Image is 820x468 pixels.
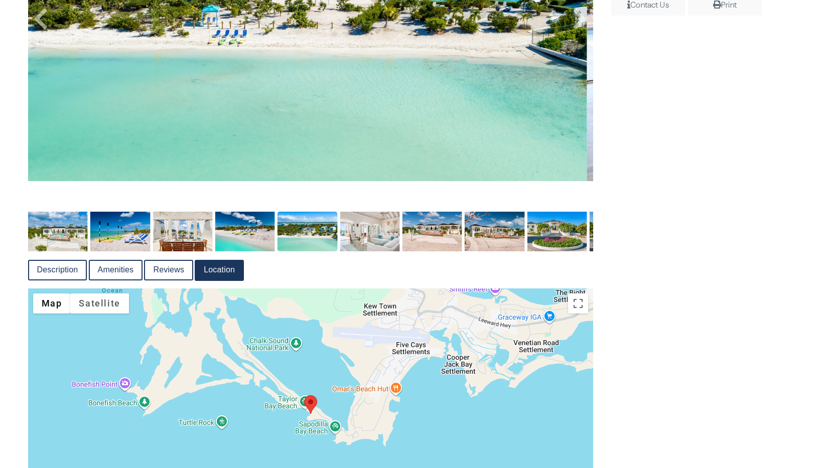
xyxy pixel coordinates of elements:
[278,212,337,252] img: 04649ee2-d7f5-470e-8544-d4617103949c
[153,212,212,252] img: 21c8b9ae-754b-4659-b830-d06ddd1a2d8b
[196,261,243,279] a: Location
[527,212,587,252] img: 04c1cde0-f11e-49a0-a519-83ae39bfb3fc
[33,293,71,314] button: Show street map
[568,293,588,314] button: Toggle fullscreen view
[402,212,462,252] img: f83deaed-b28e-4d53-a74f-01ef78b2c1c7
[70,293,128,314] button: Show satellite imagery
[340,212,399,252] img: 772363fc-4764-43f9-ad7f-17177a8f299e
[90,261,142,279] a: Amenities
[90,212,150,252] img: 0b44862f-edc1-4809-b56f-c99f26df1b84
[145,261,192,279] a: Reviews
[215,212,275,252] img: 2af04fa0-b4ba-43b3-b79d-9fdedda85cf6
[465,212,524,252] img: 6d85dfef-64b4-4d68-bdf0-43b48c9ff5ed
[29,261,86,279] a: Description
[28,212,88,252] img: 6a036ec3-7710-428e-8552-a4ec9b7eb75c
[590,212,649,252] img: b839f5b0-b740-41f2-8320-ebabb055782b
